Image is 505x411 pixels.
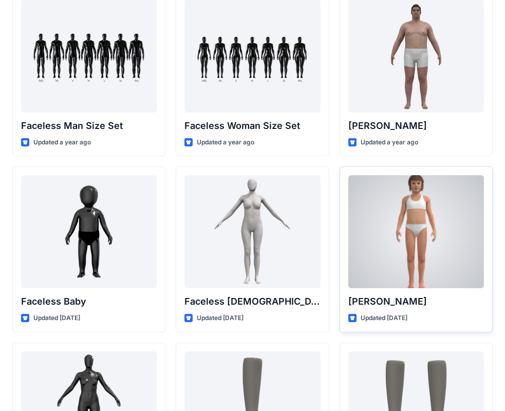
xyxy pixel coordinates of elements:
p: [PERSON_NAME] [348,294,484,309]
p: Updated [DATE] [33,313,80,324]
p: Faceless Woman Size Set [184,119,320,133]
a: Emily [348,175,484,288]
a: Faceless Female CN Lite [184,175,320,288]
p: Updated a year ago [361,137,418,148]
p: Faceless Baby [21,294,157,309]
p: Updated a year ago [33,137,91,148]
a: Faceless Baby [21,175,157,288]
p: Updated a year ago [197,137,254,148]
p: Updated [DATE] [197,313,244,324]
p: Faceless Man Size Set [21,119,157,133]
p: [PERSON_NAME] [348,119,484,133]
p: Updated [DATE] [361,313,407,324]
p: Faceless [DEMOGRAPHIC_DATA] CN Lite [184,294,320,309]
